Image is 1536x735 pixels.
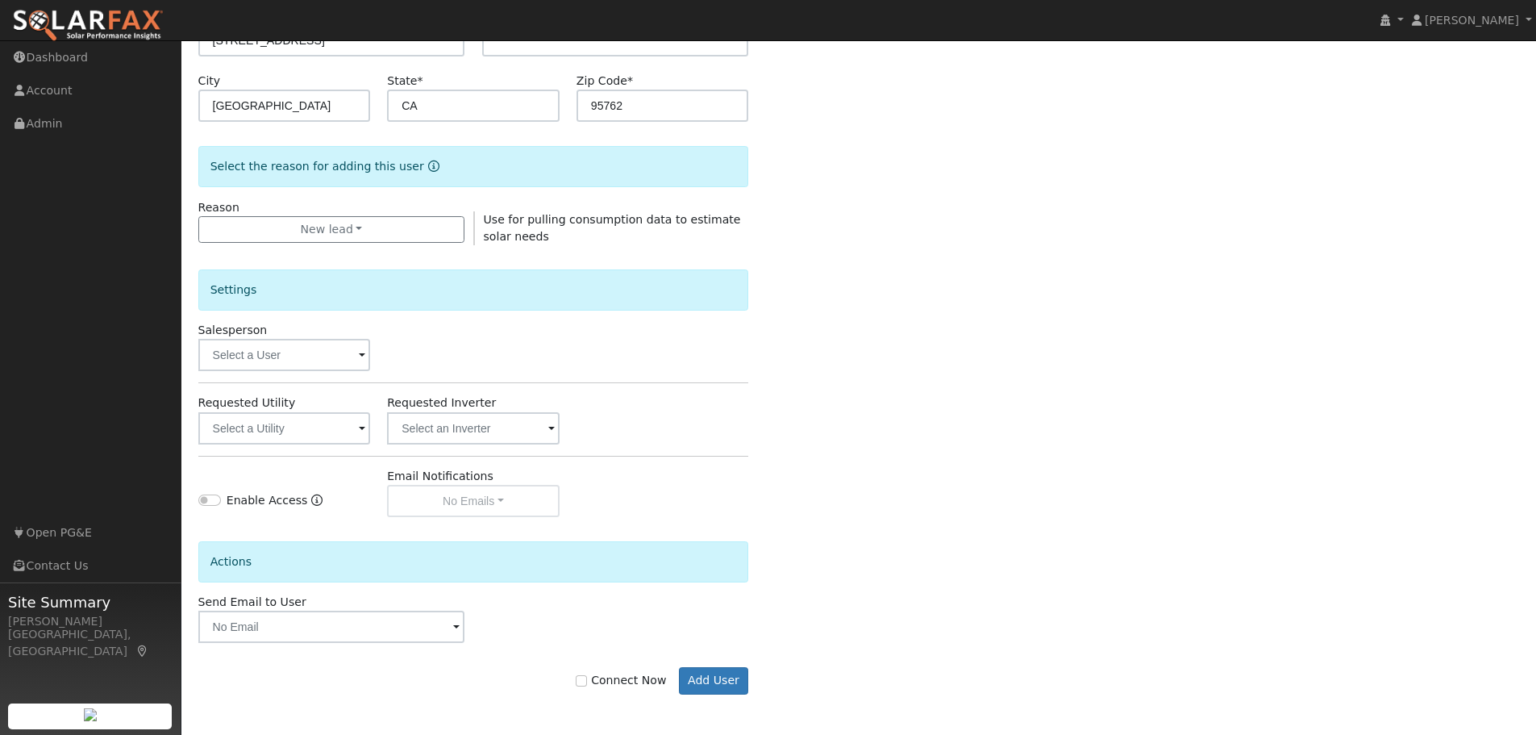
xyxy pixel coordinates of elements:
div: [PERSON_NAME] [8,613,173,630]
label: City [198,73,221,90]
div: Actions [198,541,749,583]
span: Use for pulling consumption data to estimate solar needs [484,213,741,243]
input: No Email [198,611,465,643]
a: Enable Access [311,492,323,517]
a: Map [135,645,150,658]
div: Select the reason for adding this user [198,146,749,187]
label: Connect Now [576,672,666,689]
label: Requested Inverter [387,395,496,411]
img: retrieve [84,708,97,721]
span: Required [627,74,633,87]
span: Required [417,74,423,87]
button: Add User [679,667,749,695]
label: Send Email to User [198,594,306,611]
span: [PERSON_NAME] [1425,14,1519,27]
input: Select a User [198,339,371,371]
input: Select an Inverter [387,412,560,445]
label: Email Notifications [387,468,493,485]
label: State [387,73,423,90]
div: Settings [198,269,749,311]
div: [GEOGRAPHIC_DATA], [GEOGRAPHIC_DATA] [8,626,173,660]
input: Select a Utility [198,412,371,445]
label: Salesperson [198,322,268,339]
button: New lead [198,216,465,244]
img: SolarFax [12,9,164,43]
input: Connect Now [576,675,587,687]
label: Requested Utility [198,395,296,411]
label: Zip Code [577,73,633,90]
label: Enable Access [227,492,308,509]
label: Reason [198,199,239,216]
a: Reason for new user [424,160,439,173]
span: Site Summary [8,591,173,613]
